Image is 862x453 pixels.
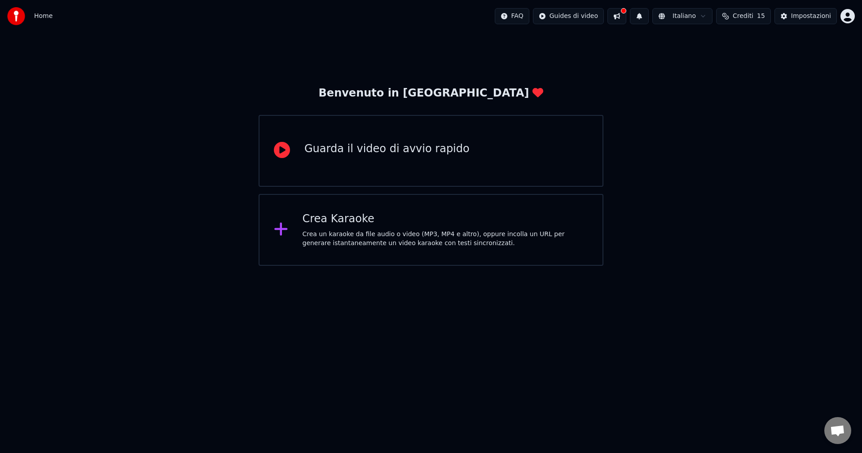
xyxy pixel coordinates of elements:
[303,230,589,248] div: Crea un karaoke da file audio o video (MP3, MP4 e altro), oppure incolla un URL per generare ista...
[7,7,25,25] img: youka
[304,142,470,156] div: Guarda il video di avvio rapido
[495,8,529,24] button: FAQ
[34,12,53,21] nav: breadcrumb
[34,12,53,21] span: Home
[733,12,753,21] span: Crediti
[791,12,831,21] div: Impostazioni
[303,212,589,226] div: Crea Karaoke
[774,8,837,24] button: Impostazioni
[533,8,604,24] button: Guides di video
[757,12,765,21] span: 15
[716,8,771,24] button: Crediti15
[824,417,851,444] a: Aprire la chat
[319,86,544,101] div: Benvenuto in [GEOGRAPHIC_DATA]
